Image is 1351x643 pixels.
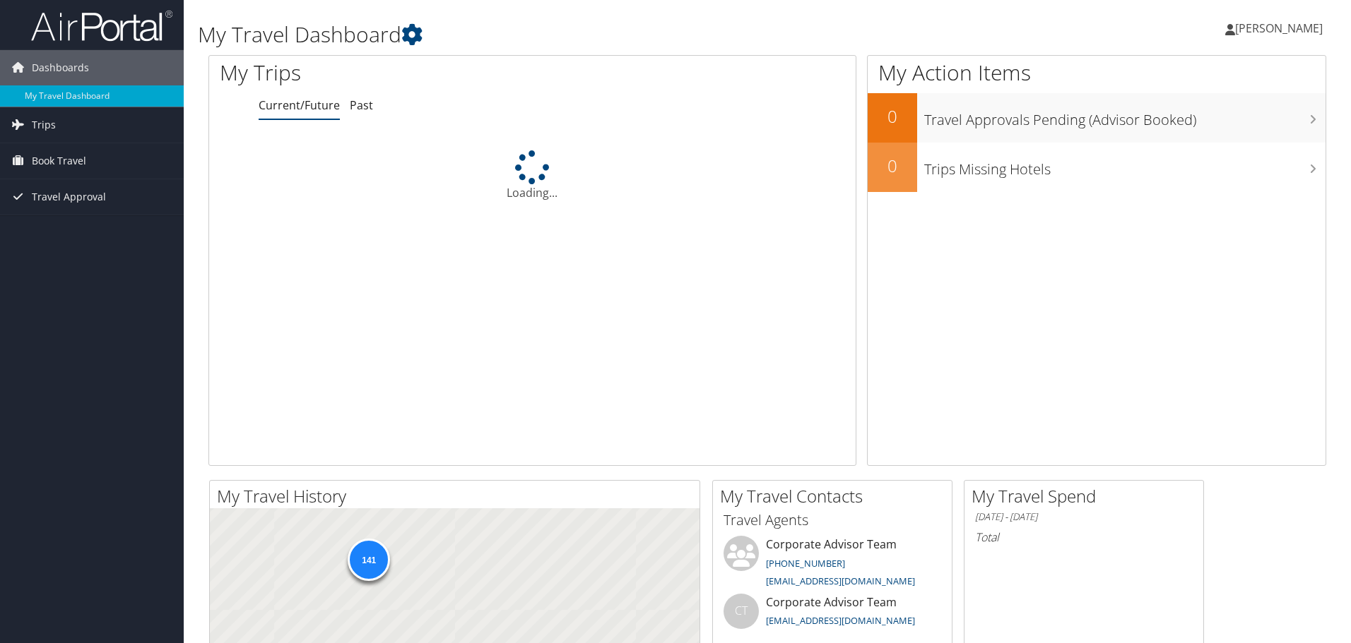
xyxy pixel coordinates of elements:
div: 141 [348,538,390,580]
a: 0Travel Approvals Pending (Advisor Booked) [868,93,1326,143]
li: Corporate Advisor Team [716,536,948,594]
span: Trips [32,107,56,143]
h1: My Trips [220,58,576,88]
h2: My Travel Contacts [720,484,952,508]
h3: Trips Missing Hotels [924,152,1326,179]
div: CT [724,594,759,629]
h2: My Travel Spend [972,484,1203,508]
h6: [DATE] - [DATE] [975,510,1193,524]
div: Loading... [209,150,856,201]
h6: Total [975,529,1193,545]
h1: My Travel Dashboard [198,20,957,49]
a: [EMAIL_ADDRESS][DOMAIN_NAME] [766,614,915,627]
h2: My Travel History [217,484,700,508]
img: airportal-logo.png [31,9,172,42]
a: [EMAIL_ADDRESS][DOMAIN_NAME] [766,575,915,587]
h1: My Action Items [868,58,1326,88]
span: Book Travel [32,143,86,179]
h3: Travel Approvals Pending (Advisor Booked) [924,103,1326,130]
a: Current/Future [259,97,340,113]
span: Travel Approval [32,179,106,215]
h2: 0 [868,154,917,178]
a: [PERSON_NAME] [1225,7,1337,49]
h3: Travel Agents [724,510,941,530]
a: [PHONE_NUMBER] [766,557,845,570]
a: Past [350,97,373,113]
span: Dashboards [32,50,89,85]
span: [PERSON_NAME] [1235,20,1323,36]
li: Corporate Advisor Team [716,594,948,639]
h2: 0 [868,104,917,128]
a: 0Trips Missing Hotels [868,143,1326,192]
